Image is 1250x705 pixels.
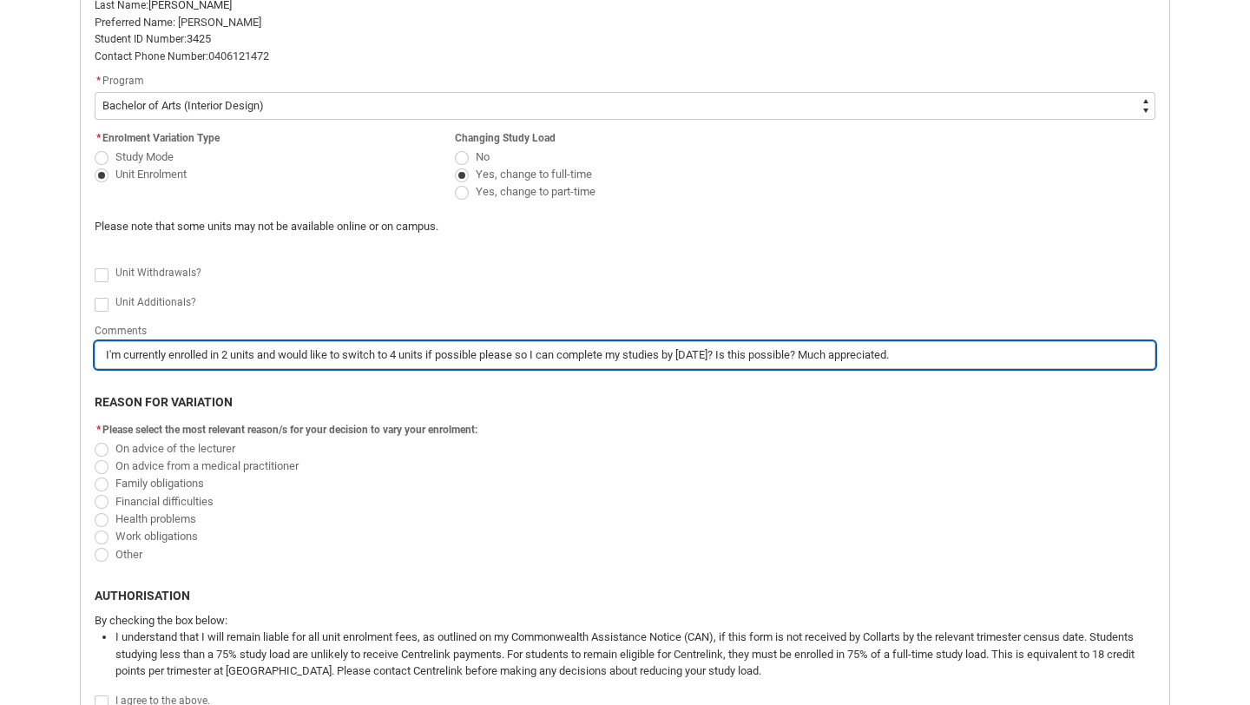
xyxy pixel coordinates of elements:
[95,16,261,29] span: Preferred Name: [PERSON_NAME]
[95,612,1155,629] p: By checking the box below:
[115,168,187,181] span: Unit Enrolment
[95,33,187,45] span: Student ID Number:
[476,150,490,163] span: No
[96,424,101,436] abbr: required
[476,185,595,198] span: Yes, change to part-time
[208,49,269,63] span: 0406121472
[95,50,208,63] span: Contact Phone Number:
[95,395,233,409] b: REASON FOR VARIATION
[95,218,885,235] p: Please note that some units may not be available online or on campus.
[95,589,190,603] b: AUTHORISATION
[96,132,101,144] abbr: required
[115,548,142,561] span: Other
[96,75,101,87] abbr: required
[115,150,174,163] span: Study Mode
[455,132,556,144] span: Changing Study Load
[95,325,147,337] span: Comments
[102,424,477,436] span: Please select the most relevant reason/s for your decision to vary your enrolment:
[95,30,1155,48] p: 3425
[102,132,220,144] span: Enrolment Variation Type
[115,477,204,490] span: Family obligations
[115,512,196,525] span: Health problems
[102,75,144,87] span: Program
[476,168,592,181] span: Yes, change to full-time
[115,459,299,472] span: On advice from a medical practitioner
[115,296,196,308] span: Unit Additionals?
[115,442,235,455] span: On advice of the lecturer
[115,267,201,279] span: Unit Withdrawals?
[115,530,198,543] span: Work obligations
[115,495,214,508] span: Financial difficulties
[115,629,1155,680] li: I understand that I will remain liable for all unit enrolment fees, as outlined on my Commonwealt...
